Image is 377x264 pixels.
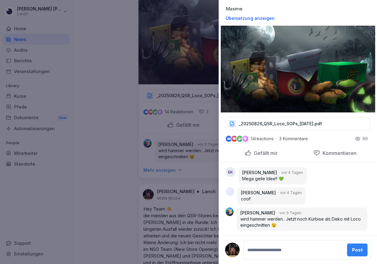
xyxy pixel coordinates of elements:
p: _20250826_QSR_Loco_SOPs_[DATE].pdf [239,121,322,127]
p: [PERSON_NAME] [240,210,275,216]
img: l5aexj2uen8fva72jjw1hczl.png [226,187,234,196]
div: Post [352,247,363,253]
p: Mega geile Idee!! 💚 [242,176,303,182]
p: Gefällt mir [251,150,278,156]
img: hzqz3zo5qa3zxyxaqjiqoiqn.png [226,207,234,216]
img: gq6jiwkat9wmwctfmwqffveh.png [225,243,240,257]
p: Kommentieren [320,150,357,156]
p: 3 Kommentare [279,136,313,141]
p: [PERSON_NAME] [241,190,276,196]
p: 99 [362,136,368,142]
a: _20250826_QSR_Loco_SOPs_[DATE].pdf [226,123,370,129]
div: EK [226,167,235,177]
img: jpm6tub5wk3cb4szwpzz8vjo.png [221,26,375,112]
p: wird hammer werden.. Jetzt noch Kürbise als Deko mit Loco eingeschnitten 😉 [240,216,364,228]
p: vor 4 Tagen [281,170,303,175]
p: vor 3 Tagen [279,210,301,216]
p: [PERSON_NAME] [242,170,277,176]
p: cool! [241,196,302,202]
p: vor 4 Tagen [280,190,302,196]
button: Post [347,244,368,256]
p: Übersetzung anzeigen [226,16,370,21]
p: 14 reactions [251,136,274,141]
